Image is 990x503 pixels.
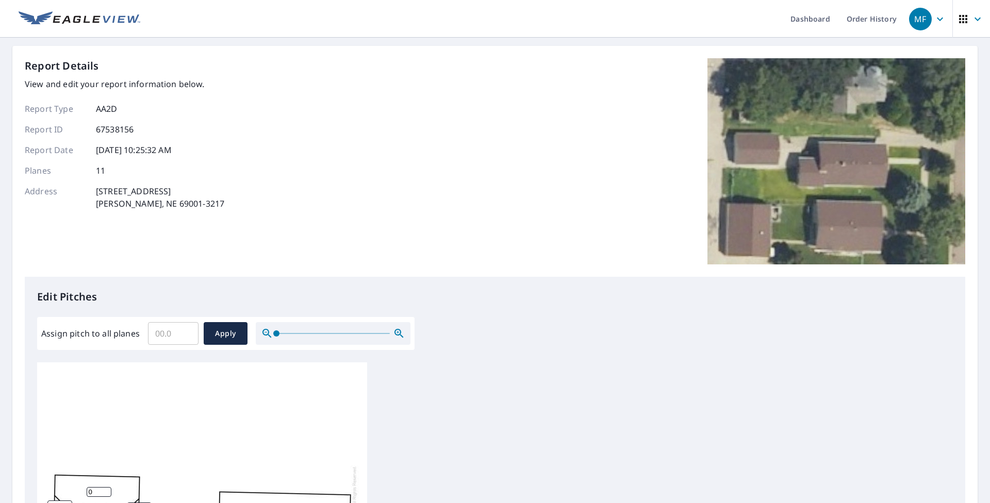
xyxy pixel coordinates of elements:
[25,103,87,115] p: Report Type
[96,144,172,156] p: [DATE] 10:25:32 AM
[25,144,87,156] p: Report Date
[707,58,965,264] img: Top image
[25,78,224,90] p: View and edit your report information below.
[204,322,247,345] button: Apply
[25,164,87,177] p: Planes
[96,164,105,177] p: 11
[41,327,140,340] label: Assign pitch to all planes
[148,319,199,348] input: 00.0
[25,185,87,210] p: Address
[37,289,953,305] p: Edit Pitches
[909,8,932,30] div: MF
[212,327,239,340] span: Apply
[25,123,87,136] p: Report ID
[25,58,99,74] p: Report Details
[19,11,140,27] img: EV Logo
[96,185,224,210] p: [STREET_ADDRESS] [PERSON_NAME], NE 69001-3217
[96,103,118,115] p: AA2D
[96,123,134,136] p: 67538156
